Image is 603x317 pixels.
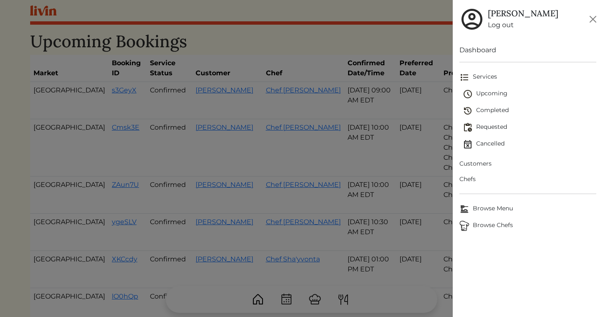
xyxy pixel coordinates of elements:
img: user_account-e6e16d2ec92f44fc35f99ef0dc9cddf60790bfa021a6ecb1c896eb5d2907b31c.svg [459,7,484,32]
a: Upcoming [463,86,596,102]
span: Requested [463,123,596,133]
span: Upcoming [463,89,596,99]
img: event_cancelled-67e280bd0a9e072c26133efab016668ee6d7272ad66fa3c7eb58af48b074a3a4.svg [463,139,473,149]
a: Cancelled [463,136,596,153]
span: Cancelled [463,139,596,149]
span: Browse Menu [459,204,596,214]
img: history-2b446bceb7e0f53b931186bf4c1776ac458fe31ad3b688388ec82af02103cd45.svg [463,106,473,116]
span: Services [459,72,596,82]
span: Completed [463,106,596,116]
a: Chefs [459,171,596,187]
a: Services [459,69,596,86]
h5: [PERSON_NAME] [488,8,558,18]
span: Chefs [459,175,596,184]
a: Completed [463,102,596,119]
img: pending_actions-fd19ce2ea80609cc4d7bbea353f93e2f363e46d0f816104e4e0650fdd7f915cf.svg [463,123,473,133]
span: Browse Chefs [459,221,596,231]
button: Close [586,13,600,26]
img: schedule-fa401ccd6b27cf58db24c3bb5584b27dcd8bd24ae666a918e1c6b4ae8c451a22.svg [463,89,473,99]
img: Browse Chefs [459,221,469,231]
a: ChefsBrowse Chefs [459,217,596,234]
img: format_list_bulleted-ebc7f0161ee23162107b508e562e81cd567eeab2455044221954b09d19068e74.svg [459,72,469,82]
a: Browse MenuBrowse Menu [459,201,596,217]
a: Requested [463,119,596,136]
img: Browse Menu [459,204,469,214]
a: Log out [488,20,558,30]
span: Customers [459,159,596,168]
a: Customers [459,156,596,171]
a: Dashboard [459,45,596,55]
